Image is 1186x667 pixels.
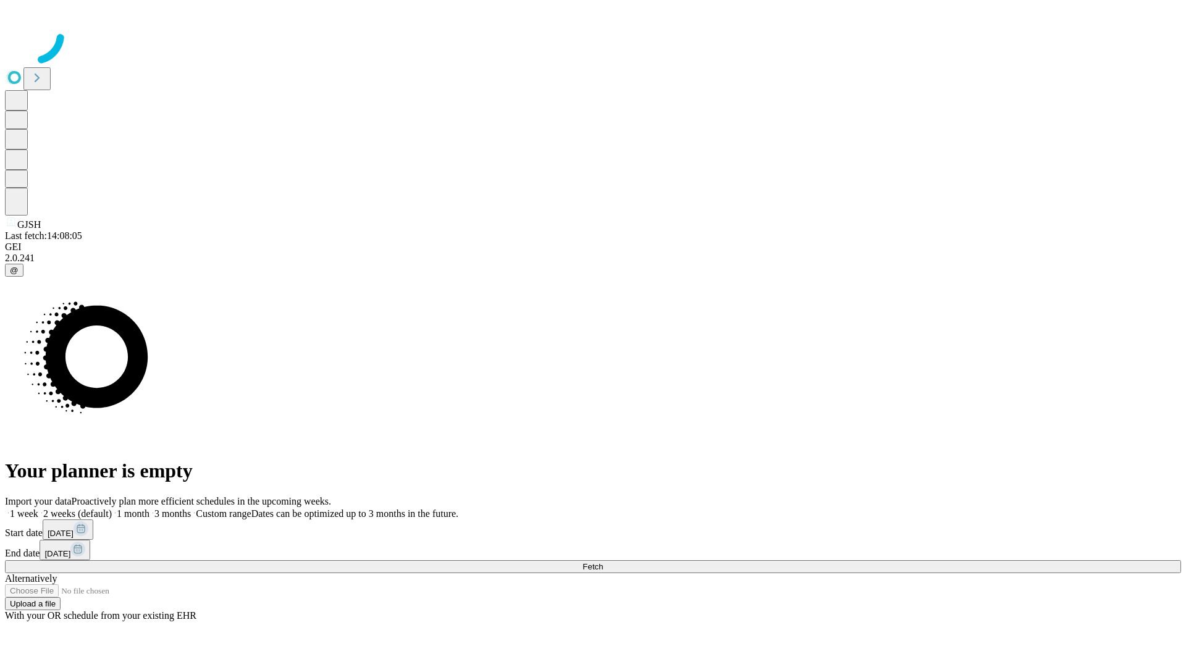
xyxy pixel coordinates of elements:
[48,529,74,538] span: [DATE]
[5,241,1181,253] div: GEI
[5,459,1181,482] h1: Your planner is empty
[5,264,23,277] button: @
[5,519,1181,540] div: Start date
[117,508,149,519] span: 1 month
[5,496,72,506] span: Import your data
[43,508,112,519] span: 2 weeks (default)
[5,253,1181,264] div: 2.0.241
[5,573,57,584] span: Alternatively
[5,540,1181,560] div: End date
[5,610,196,621] span: With your OR schedule from your existing EHR
[5,560,1181,573] button: Fetch
[582,562,603,571] span: Fetch
[5,230,82,241] span: Last fetch: 14:08:05
[5,597,61,610] button: Upload a file
[44,549,70,558] span: [DATE]
[154,508,191,519] span: 3 months
[10,508,38,519] span: 1 week
[196,508,251,519] span: Custom range
[40,540,90,560] button: [DATE]
[17,219,41,230] span: GJSH
[43,519,93,540] button: [DATE]
[72,496,331,506] span: Proactively plan more efficient schedules in the upcoming weeks.
[10,266,19,275] span: @
[251,508,458,519] span: Dates can be optimized up to 3 months in the future.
